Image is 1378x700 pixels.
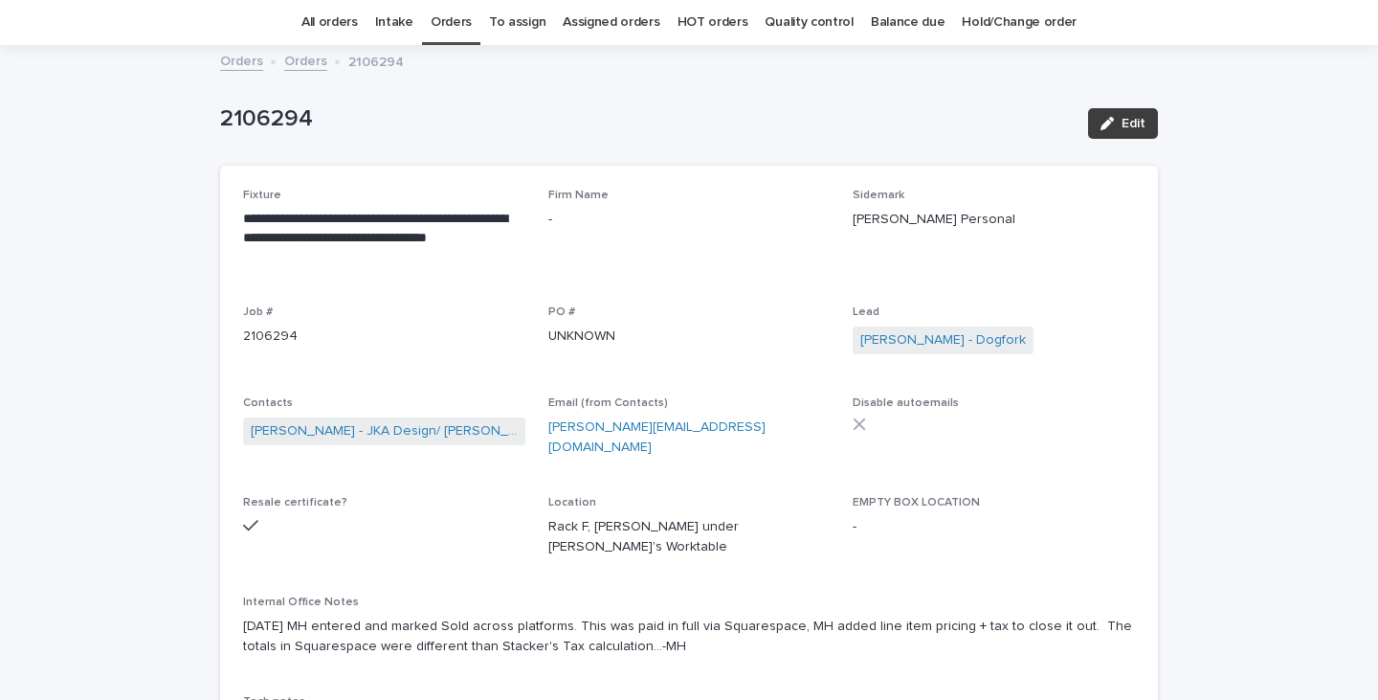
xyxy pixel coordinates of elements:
button: Edit [1088,108,1158,139]
span: Email (from Contacts) [548,397,668,409]
span: PO # [548,306,575,318]
span: Job # [243,306,273,318]
p: 2106294 [348,50,404,71]
a: [PERSON_NAME] - JKA Design/ [PERSON_NAME] [251,421,518,441]
a: Orders [284,49,327,71]
span: Location [548,497,596,508]
span: EMPTY BOX LOCATION [853,497,980,508]
p: 2106294 [220,105,1073,133]
p: - [853,517,1135,537]
span: Internal Office Notes [243,597,359,608]
span: Contacts [243,397,293,409]
p: [DATE] MH entered and marked Sold across platforms. This was paid in full via Squarespace, MH add... [243,617,1135,657]
p: - [548,210,831,230]
a: [PERSON_NAME][EMAIL_ADDRESS][DOMAIN_NAME] [548,420,766,454]
span: Lead [853,306,879,318]
p: UNKNOWN [548,327,831,347]
p: 2106294 [243,327,525,347]
span: Disable autoemails [853,397,959,409]
a: [PERSON_NAME] - Dogfork [860,330,1026,350]
p: [PERSON_NAME] Personal [853,210,1135,230]
span: Edit [1122,117,1145,130]
span: Sidemark [853,190,904,201]
a: Orders [220,49,263,71]
span: Fixture [243,190,281,201]
span: Firm Name [548,190,609,201]
p: Rack F, [PERSON_NAME] under [PERSON_NAME]'s Worktable [548,517,831,557]
span: Resale certificate? [243,497,347,508]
